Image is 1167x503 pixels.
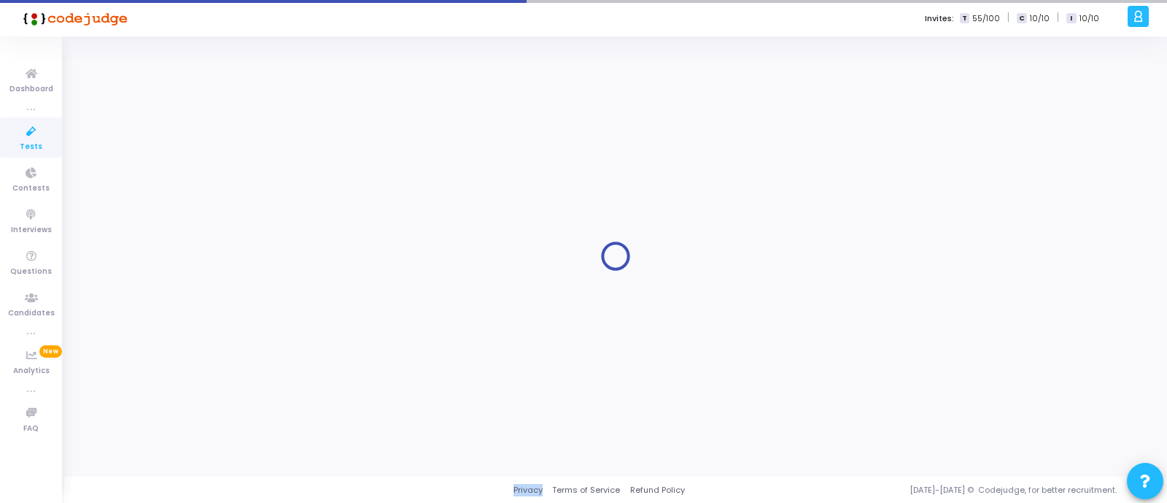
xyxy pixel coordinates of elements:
[1030,12,1050,25] span: 10/10
[1079,12,1099,25] span: 10/10
[1066,13,1076,24] span: I
[18,4,128,33] img: logo
[13,365,50,377] span: Analytics
[1007,10,1009,26] span: |
[1057,10,1059,26] span: |
[925,12,954,25] label: Invites:
[630,484,685,496] a: Refund Policy
[685,484,1149,496] div: [DATE]-[DATE] © Codejudge, for better recruitment.
[20,141,42,153] span: Tests
[552,484,620,496] a: Terms of Service
[972,12,1000,25] span: 55/100
[10,266,52,278] span: Questions
[23,423,39,435] span: FAQ
[1017,13,1026,24] span: C
[12,183,50,195] span: Contests
[513,484,543,496] a: Privacy
[960,13,969,24] span: T
[39,345,62,358] span: New
[8,307,55,320] span: Candidates
[9,83,53,96] span: Dashboard
[11,224,52,237] span: Interviews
